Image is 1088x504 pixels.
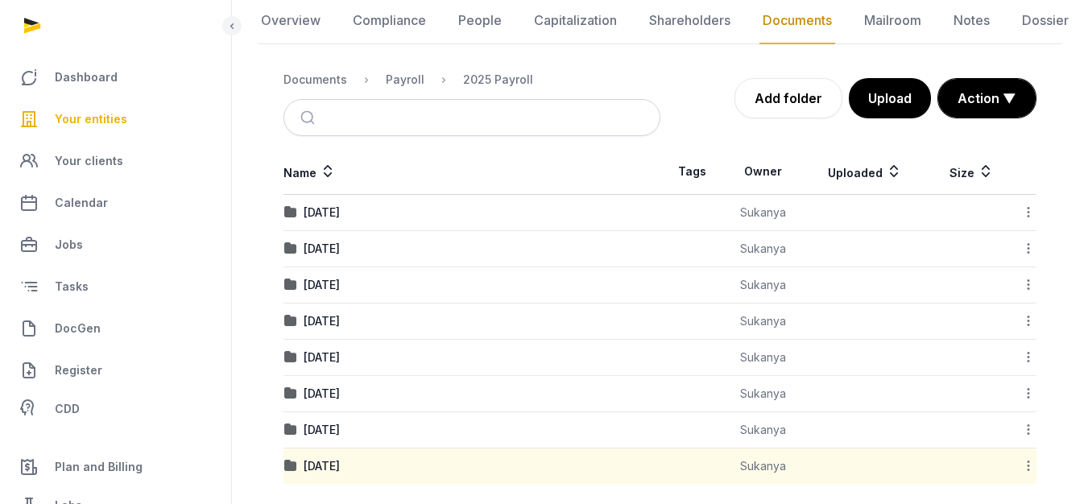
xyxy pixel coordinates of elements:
[304,422,340,438] div: [DATE]
[13,351,218,390] a: Register
[55,68,118,87] span: Dashboard
[724,340,801,376] td: Sukanya
[55,151,123,171] span: Your clients
[724,304,801,340] td: Sukanya
[283,149,660,195] th: Name
[304,313,340,329] div: [DATE]
[938,79,1036,118] button: Action ▼
[13,100,218,138] a: Your entities
[284,460,297,473] img: folder.svg
[13,184,218,222] a: Calendar
[55,193,108,213] span: Calendar
[284,242,297,255] img: folder.svg
[13,309,218,348] a: DocGen
[55,109,127,129] span: Your entities
[13,393,218,425] a: CDD
[55,235,83,254] span: Jobs
[304,386,340,402] div: [DATE]
[724,231,801,267] td: Sukanya
[849,78,931,118] button: Upload
[284,387,297,400] img: folder.svg
[802,149,929,195] th: Uploaded
[304,241,340,257] div: [DATE]
[724,267,801,304] td: Sukanya
[55,319,101,338] span: DocGen
[283,72,347,88] div: Documents
[304,204,340,221] div: [DATE]
[386,72,424,88] div: Payroll
[13,142,218,180] a: Your clients
[55,399,80,419] span: CDD
[13,58,218,97] a: Dashboard
[284,351,297,364] img: folder.svg
[13,225,218,264] a: Jobs
[284,279,297,291] img: folder.svg
[284,206,297,219] img: folder.svg
[724,376,801,412] td: Sukanya
[304,458,340,474] div: [DATE]
[929,149,1015,195] th: Size
[660,149,725,195] th: Tags
[284,315,297,328] img: folder.svg
[13,267,218,306] a: Tasks
[304,349,340,366] div: [DATE]
[283,60,660,99] nav: Breadcrumb
[734,78,842,118] a: Add folder
[724,195,801,231] td: Sukanya
[724,149,801,195] th: Owner
[55,457,143,477] span: Plan and Billing
[724,448,801,485] td: Sukanya
[284,423,297,436] img: folder.svg
[55,361,102,380] span: Register
[13,448,218,486] a: Plan and Billing
[463,72,533,88] div: 2025 Payroll
[291,100,329,135] button: Submit
[304,277,340,293] div: [DATE]
[55,277,89,296] span: Tasks
[724,412,801,448] td: Sukanya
